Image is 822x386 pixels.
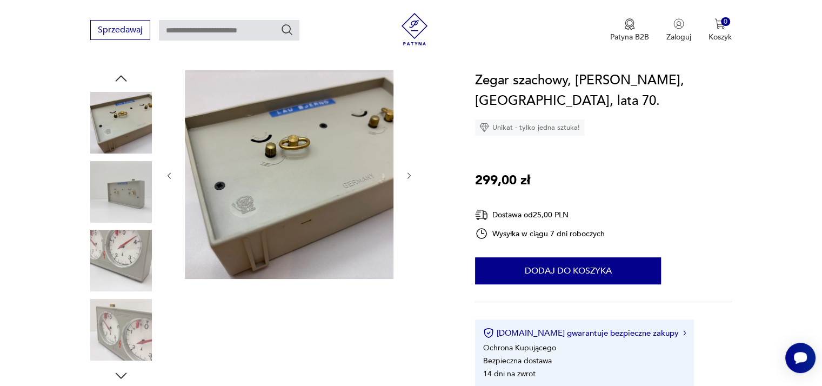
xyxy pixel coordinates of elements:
img: Ikona koszyka [714,18,725,29]
div: Wysyłka w ciągu 7 dni roboczych [475,227,605,240]
img: Ikonka użytkownika [673,18,684,29]
img: Ikona medalu [624,18,635,30]
img: Zdjęcie produktu Zegar szachowy, Jerger, Niemcy, lata 70. [185,70,393,279]
a: Ikona medaluPatyna B2B [610,18,649,42]
li: Bezpieczna dostawa [483,356,552,366]
p: 299,00 zł [475,170,530,191]
li: 14 dni na zwrot [483,369,536,379]
p: Zaloguj [666,32,691,42]
li: Ochrona Kupującego [483,343,556,353]
button: Dodaj do koszyka [475,257,661,284]
img: Zdjęcie produktu Zegar szachowy, Jerger, Niemcy, lata 70. [90,299,152,361]
h1: Zegar szachowy, [PERSON_NAME], [GEOGRAPHIC_DATA], lata 70. [475,70,732,111]
button: Zaloguj [666,18,691,42]
button: Patyna B2B [610,18,649,42]
p: Koszyk [709,32,732,42]
iframe: Smartsupp widget button [785,343,816,373]
div: Dostawa od 25,00 PLN [475,208,605,222]
button: Sprzedawaj [90,20,150,40]
img: Zdjęcie produktu Zegar szachowy, Jerger, Niemcy, lata 70. [90,92,152,154]
img: Ikona strzałki w prawo [683,330,686,336]
p: Patyna B2B [610,32,649,42]
img: Patyna - sklep z meblami i dekoracjami vintage [398,13,431,45]
button: 0Koszyk [709,18,732,42]
div: Unikat - tylko jedna sztuka! [475,119,584,136]
div: 0 [721,17,730,26]
img: Ikona certyfikatu [483,328,494,338]
button: Szukaj [280,23,293,36]
img: Zdjęcie produktu Zegar szachowy, Jerger, Niemcy, lata 70. [90,230,152,291]
img: Ikona dostawy [475,208,488,222]
button: [DOMAIN_NAME] gwarantuje bezpieczne zakupy [483,328,686,338]
a: Sprzedawaj [90,27,150,35]
img: Ikona diamentu [479,123,489,132]
img: Zdjęcie produktu Zegar szachowy, Jerger, Niemcy, lata 70. [90,161,152,223]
